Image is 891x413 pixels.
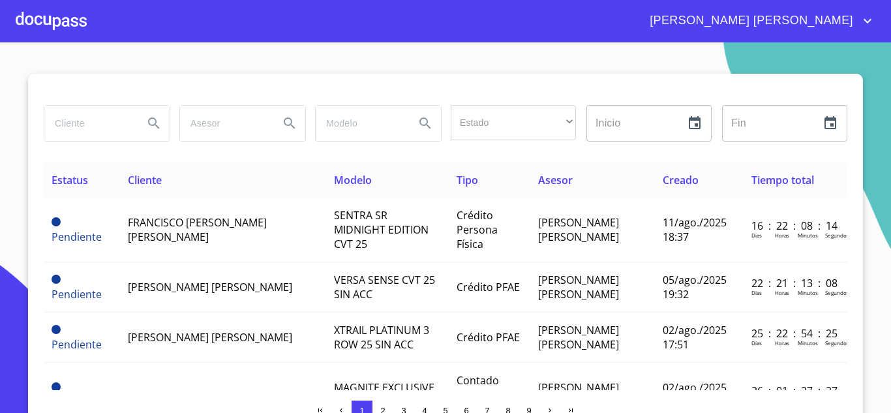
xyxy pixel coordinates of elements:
[128,215,267,244] span: FRANCISCO [PERSON_NAME] [PERSON_NAME]
[316,106,404,141] input: search
[410,108,441,139] button: Search
[274,108,305,139] button: Search
[180,106,269,141] input: search
[751,289,762,296] p: Dias
[663,273,727,301] span: 05/ago./2025 19:32
[457,173,478,187] span: Tipo
[128,280,292,294] span: [PERSON_NAME] [PERSON_NAME]
[538,380,619,409] span: [PERSON_NAME] [PERSON_NAME]
[825,232,849,239] p: Segundos
[334,273,435,301] span: VERSA SENSE CVT 25 SIN ACC
[798,339,818,346] p: Minutos
[538,173,573,187] span: Asesor
[52,230,102,244] span: Pendiente
[751,232,762,239] p: Dias
[640,10,860,31] span: [PERSON_NAME] [PERSON_NAME]
[751,326,839,341] p: 25 : 22 : 54 : 25
[751,339,762,346] p: Dias
[663,173,699,187] span: Creado
[457,208,498,251] span: Crédito Persona Física
[825,289,849,296] p: Segundos
[334,208,429,251] span: SENTRA SR MIDNIGHT EDITION CVT 25
[751,384,839,398] p: 26 : 01 : 27 : 27
[334,323,429,352] span: XTRAIL PLATINUM 3 ROW 25 SIN ACC
[538,215,619,244] span: [PERSON_NAME] [PERSON_NAME]
[775,339,789,346] p: Horas
[52,287,102,301] span: Pendiente
[52,337,102,352] span: Pendiente
[663,215,727,244] span: 11/ago./2025 18:37
[798,232,818,239] p: Minutos
[457,330,520,344] span: Crédito PFAE
[128,173,162,187] span: Cliente
[640,10,875,31] button: account of current user
[751,219,839,233] p: 16 : 22 : 08 : 14
[751,276,839,290] p: 22 : 21 : 13 : 08
[775,289,789,296] p: Horas
[52,217,61,226] span: Pendiente
[663,380,727,409] span: 02/ago./2025 15:18
[52,275,61,284] span: Pendiente
[798,289,818,296] p: Minutos
[775,232,789,239] p: Horas
[751,173,814,187] span: Tiempo total
[52,325,61,334] span: Pendiente
[44,106,133,141] input: search
[52,382,61,391] span: Pendiente
[451,105,576,140] div: ​
[538,323,619,352] span: [PERSON_NAME] [PERSON_NAME]
[128,388,292,402] span: [PERSON_NAME] [PERSON_NAME]
[128,330,292,344] span: [PERSON_NAME] [PERSON_NAME]
[52,173,88,187] span: Estatus
[538,273,619,301] span: [PERSON_NAME] [PERSON_NAME]
[825,339,849,346] p: Segundos
[334,173,372,187] span: Modelo
[663,323,727,352] span: 02/ago./2025 17:51
[457,280,520,294] span: Crédito PFAE
[334,380,434,409] span: MAGNITE EXCLUSIVE 1 0 LTS CVT 25
[138,108,170,139] button: Search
